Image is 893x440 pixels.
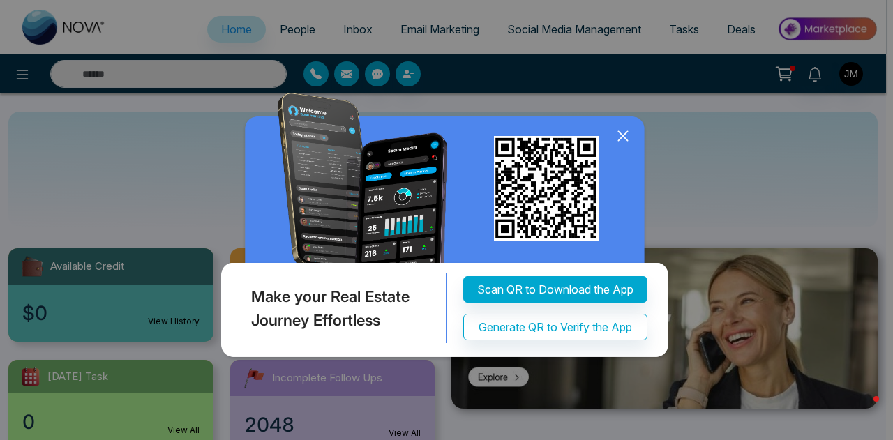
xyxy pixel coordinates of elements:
[463,314,647,340] button: Generate QR to Verify the App
[218,93,675,364] img: QRModal
[463,276,647,303] button: Scan QR to Download the App
[494,136,599,241] img: qr_for_download_app.png
[218,273,446,343] div: Make your Real Estate Journey Effortless
[846,393,879,426] iframe: Intercom live chat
